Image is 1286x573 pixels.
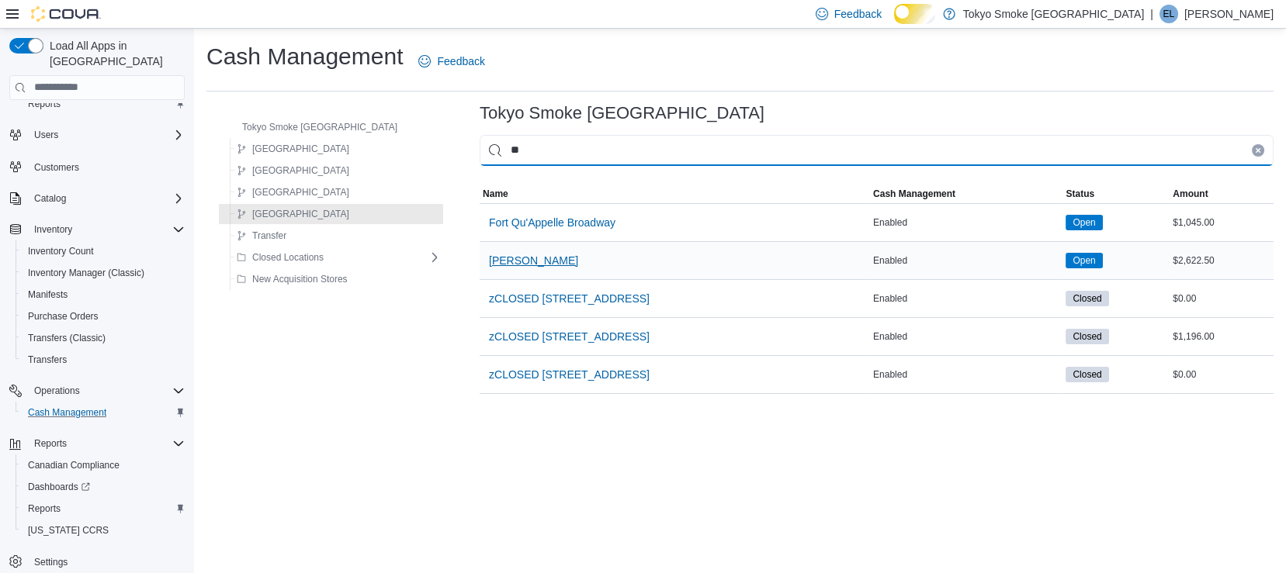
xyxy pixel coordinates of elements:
span: Settings [34,556,68,568]
button: Inventory [28,220,78,239]
a: Settings [28,553,74,571]
button: Operations [28,381,86,400]
span: Operations [34,385,80,397]
span: Transfers [28,354,67,366]
span: Settings [28,552,185,571]
div: Enabled [870,251,1062,270]
span: Washington CCRS [22,521,185,540]
input: Dark Mode [894,4,934,24]
span: Reports [28,434,185,453]
a: Canadian Compliance [22,456,126,475]
button: Transfers (Classic) [16,327,191,349]
span: zCLOSED [STREET_ADDRESS] [489,291,650,306]
div: Enabled [870,365,1062,384]
button: Customers [3,155,191,178]
span: Inventory [28,220,185,239]
span: Closed [1073,330,1101,343]
a: Manifests [22,285,74,304]
span: Manifests [28,288,68,301]
button: Settings [3,551,191,573]
span: Operations [28,381,185,400]
button: Closed Locations [231,248,330,267]
span: [GEOGRAPHIC_DATA] [252,208,349,220]
span: Feedback [834,6,882,22]
a: Reports [22,499,67,518]
div: Enabled [870,289,1062,308]
span: Inventory Manager (Classic) [22,264,185,282]
a: Transfers (Classic) [22,329,112,347]
button: Name [480,185,870,203]
span: Closed [1066,329,1108,344]
span: Cash Management [873,188,955,200]
button: Operations [3,380,191,402]
span: Transfers (Classic) [28,332,106,344]
div: $1,196.00 [1170,327,1274,346]
button: zCLOSED [STREET_ADDRESS] [483,283,656,314]
button: Amount [1170,185,1274,203]
div: $0.00 [1170,365,1274,384]
span: Dark Mode [894,24,895,25]
h3: Tokyo Smoke [GEOGRAPHIC_DATA] [480,104,764,123]
a: Cash Management [22,403,113,422]
button: Reports [16,498,191,519]
p: [PERSON_NAME] [1184,5,1274,23]
div: Enabled [870,327,1062,346]
span: Catalog [34,192,66,205]
p: | [1150,5,1153,23]
div: $0.00 [1170,289,1274,308]
button: Manifests [16,284,191,305]
button: Status [1062,185,1170,203]
p: Tokyo Smoke [GEOGRAPHIC_DATA] [963,5,1145,23]
button: Reports [3,433,191,454]
span: Inventory [34,223,72,236]
input: This is a search bar. As you type, the results lower in the page will automatically filter. [480,135,1274,166]
button: zCLOSED [STREET_ADDRESS] [483,359,656,390]
h1: Cash Management [206,41,403,72]
span: Canadian Compliance [28,459,120,471]
span: Transfers (Classic) [22,329,185,347]
button: Transfer [231,226,293,245]
span: [GEOGRAPHIC_DATA] [252,164,349,177]
button: Users [28,126,64,144]
a: Feedback [412,46,490,77]
span: Manifests [22,285,185,304]
button: Inventory Count [16,240,191,262]
span: Tokyo Smoke [GEOGRAPHIC_DATA] [242,121,397,133]
span: Purchase Orders [28,310,99,323]
span: Customers [34,161,79,174]
button: Users [3,124,191,146]
button: Catalog [3,188,191,209]
button: zCLOSED [STREET_ADDRESS] [483,321,656,352]
span: Inventory Count [28,245,94,257]
span: Load All Apps in [GEOGRAPHIC_DATA] [43,38,185,69]
span: Status [1066,188,1094,200]
div: $2,622.50 [1170,251,1274,270]
span: Open [1066,215,1102,230]
span: Reports [22,499,185,518]
span: Users [28,126,185,144]
a: Inventory Manager (Classic) [22,264,151,282]
button: Tokyo Smoke [GEOGRAPHIC_DATA] [220,118,404,136]
button: [GEOGRAPHIC_DATA] [231,205,355,223]
a: Transfers [22,350,73,369]
a: Purchase Orders [22,307,105,326]
span: Dashboards [22,478,185,496]
span: Canadian Compliance [22,456,185,475]
a: Dashboards [22,478,96,496]
span: [GEOGRAPHIC_DATA] [252,186,349,198]
div: Enabled [870,213,1062,232]
span: Reports [34,437,67,450]
span: EL [1163,5,1175,23]
span: Amount [1173,188,1208,200]
button: New Acquisition Stores [231,270,354,288]
span: Dashboards [28,481,90,493]
span: Feedback [437,54,484,69]
span: Closed [1066,367,1108,382]
button: Reports [28,434,73,453]
a: [US_STATE] CCRS [22,521,115,540]
span: Catalog [28,189,185,208]
div: Emily Latta [1159,5,1178,23]
span: Transfers [22,350,185,369]
button: Fort Qu'Appelle Broadway [483,207,622,238]
span: Purchase Orders [22,307,185,326]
